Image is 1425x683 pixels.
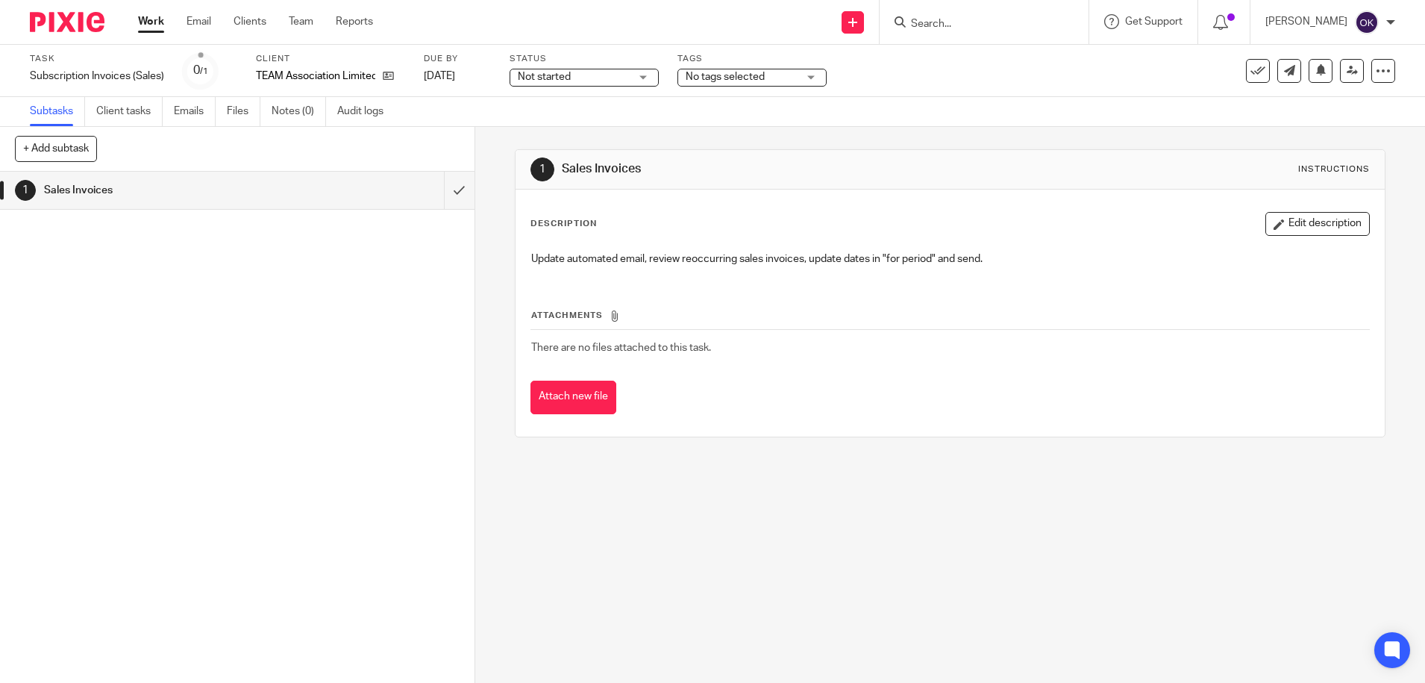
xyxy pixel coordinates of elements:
[1298,163,1370,175] div: Instructions
[289,14,313,29] a: Team
[15,136,97,161] button: + Add subtask
[510,53,659,65] label: Status
[530,381,616,414] button: Attach new file
[256,69,375,84] p: TEAM Association Limited
[336,14,373,29] a: Reports
[256,53,405,65] label: Client
[1355,10,1379,34] img: svg%3E
[1265,14,1347,29] p: [PERSON_NAME]
[234,14,266,29] a: Clients
[30,53,164,65] label: Task
[227,97,260,126] a: Files
[30,69,164,84] div: Subscription Invoices (Sales)
[531,252,1369,266] p: Update automated email, review reoccurring sales invoices, update dates in "for period" and send.
[424,71,455,81] span: [DATE]
[424,53,491,65] label: Due by
[562,161,982,177] h1: Sales Invoices
[138,14,164,29] a: Work
[30,97,85,126] a: Subtasks
[272,97,326,126] a: Notes (0)
[193,62,208,79] div: 0
[96,97,163,126] a: Client tasks
[686,72,765,82] span: No tags selected
[531,343,711,353] span: There are no files attached to this task.
[531,311,603,319] span: Attachments
[30,12,104,32] img: Pixie
[174,97,216,126] a: Emails
[200,67,208,75] small: /1
[909,18,1044,31] input: Search
[187,14,211,29] a: Email
[44,179,301,202] h1: Sales Invoices
[530,158,554,181] div: 1
[15,180,36,201] div: 1
[1265,212,1370,236] button: Edit description
[518,72,571,82] span: Not started
[530,218,597,230] p: Description
[1125,16,1183,27] span: Get Support
[337,97,395,126] a: Audit logs
[677,53,827,65] label: Tags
